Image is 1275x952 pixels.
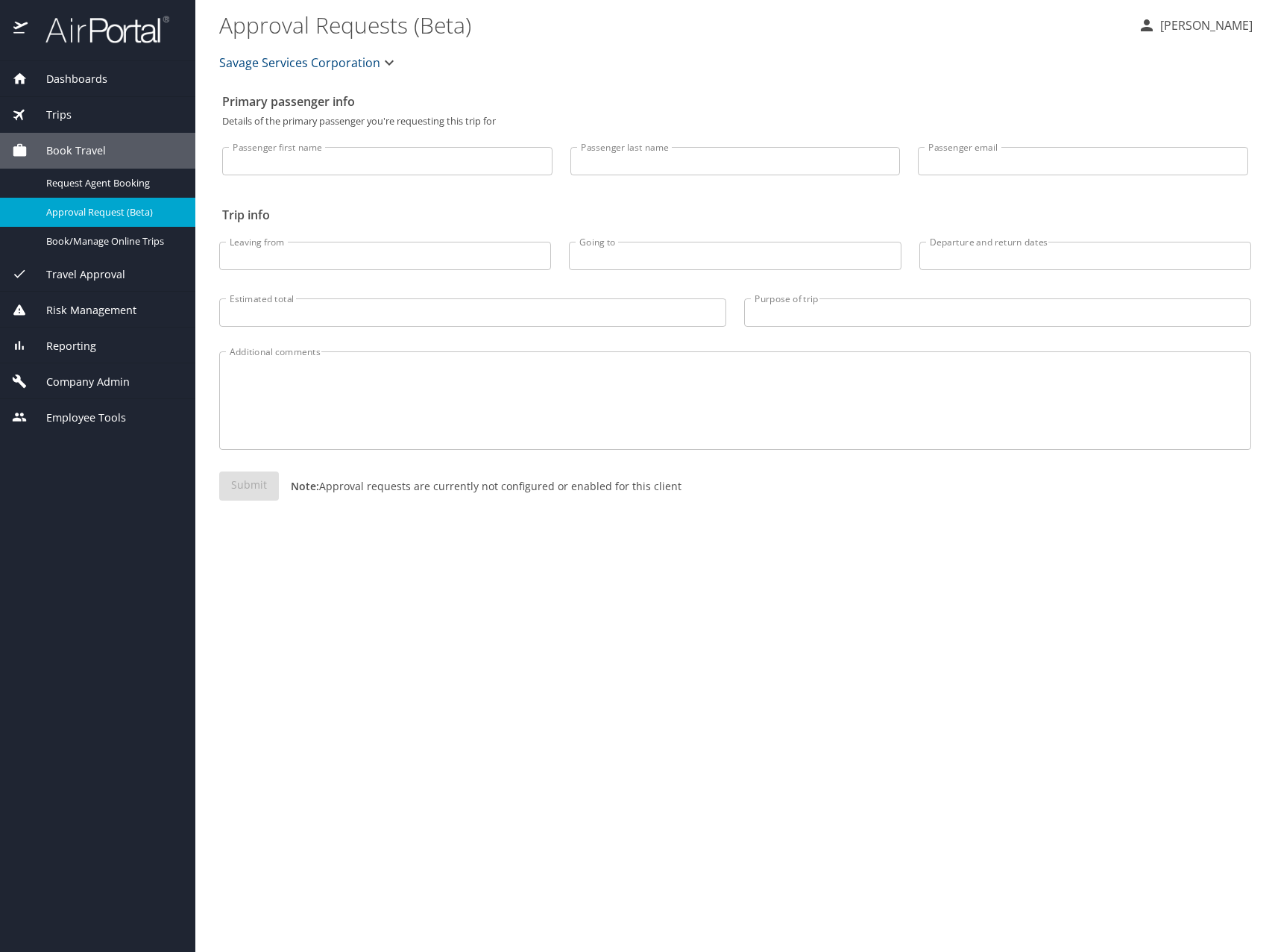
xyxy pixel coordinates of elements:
[1132,12,1259,39] button: [PERSON_NAME]
[28,302,136,319] span: Risk Management
[28,71,107,87] span: Dashboards
[29,15,169,44] img: airportal-logo.png
[219,52,380,73] span: Savage Services Corporation
[291,479,319,493] strong: Note:
[28,143,106,159] span: Book Travel
[28,338,96,354] span: Reporting
[28,374,130,390] span: Company Admin
[222,203,1248,227] h2: Trip info
[1156,16,1253,34] p: [PERSON_NAME]
[222,116,1248,126] p: Details of the primary passenger you're requesting this trip for
[28,410,126,426] span: Employee Tools
[279,478,681,494] p: Approval requests are currently not configured or enabled for this client
[219,1,1126,48] h1: Approval Requests (Beta)
[28,107,72,123] span: Trips
[46,234,177,248] span: Book/Manage Online Trips
[13,15,29,44] img: icon-airportal.png
[28,266,125,283] span: Travel Approval
[46,205,177,219] span: Approval Request (Beta)
[213,48,404,78] button: Savage Services Corporation
[46,176,177,190] span: Request Agent Booking
[222,90,1248,113] h2: Primary passenger info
